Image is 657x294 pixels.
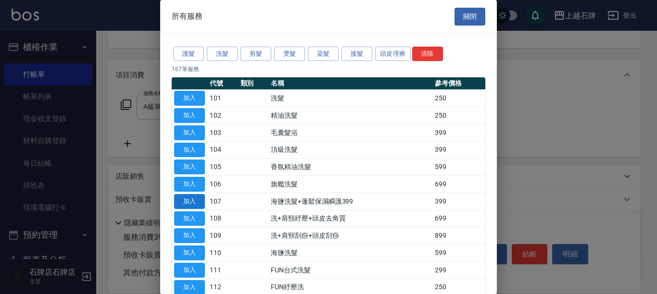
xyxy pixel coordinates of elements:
th: 名稱 [268,77,432,90]
td: 107 [207,193,238,210]
td: 洗髮 [268,90,432,107]
td: 106 [207,176,238,193]
td: 102 [207,107,238,124]
button: 加入 [174,194,205,209]
td: 299 [432,261,485,279]
td: FUN台式洗髮 [268,261,432,279]
button: 加入 [174,228,205,243]
button: 加入 [174,108,205,123]
button: 加入 [174,263,205,278]
td: 599 [432,159,485,176]
td: 250 [432,107,485,124]
td: 香氛精油洗髮 [268,159,432,176]
th: 代號 [207,77,238,90]
button: 加入 [174,159,205,174]
td: 頂級洗髮 [268,141,432,159]
button: 剪髮 [240,47,271,61]
button: 染髮 [308,47,339,61]
td: 109 [207,227,238,245]
button: 加入 [174,91,205,106]
td: 洗+肩頸紓壓+頭皮去角質 [268,210,432,227]
td: 103 [207,124,238,141]
td: 旗艦洗髮 [268,176,432,193]
td: 105 [207,159,238,176]
button: 護髮 [173,47,204,61]
td: 111 [207,261,238,279]
td: 399 [432,141,485,159]
p: 167 筆服務 [172,65,485,73]
td: 海鹽洗髮 [268,245,432,262]
button: 加入 [174,143,205,158]
button: 洗髮 [207,47,238,61]
span: 所有服務 [172,12,202,21]
td: 精油洗髮 [268,107,432,124]
td: 101 [207,90,238,107]
td: 250 [432,90,485,107]
button: 加入 [174,211,205,226]
button: 接髮 [341,47,372,61]
td: 699 [432,210,485,227]
td: 110 [207,245,238,262]
td: 699 [432,176,485,193]
td: 399 [432,124,485,141]
th: 參考價格 [432,77,485,90]
td: 洗+肩頸刮痧+頭皮刮痧 [268,227,432,245]
td: 399 [432,193,485,210]
td: 899 [432,227,485,245]
button: 燙髮 [274,47,305,61]
td: 599 [432,245,485,262]
td: 毛囊髮浴 [268,124,432,141]
td: 海鹽洗髮+蓬鬆保濕瞬護399 [268,193,432,210]
button: 加入 [174,125,205,140]
th: 類別 [238,77,269,90]
button: 清除 [412,47,443,61]
td: 104 [207,141,238,159]
button: 頭皮理療 [375,47,411,61]
button: 關閉 [455,8,485,25]
button: 加入 [174,245,205,260]
button: 加入 [174,177,205,192]
td: 108 [207,210,238,227]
